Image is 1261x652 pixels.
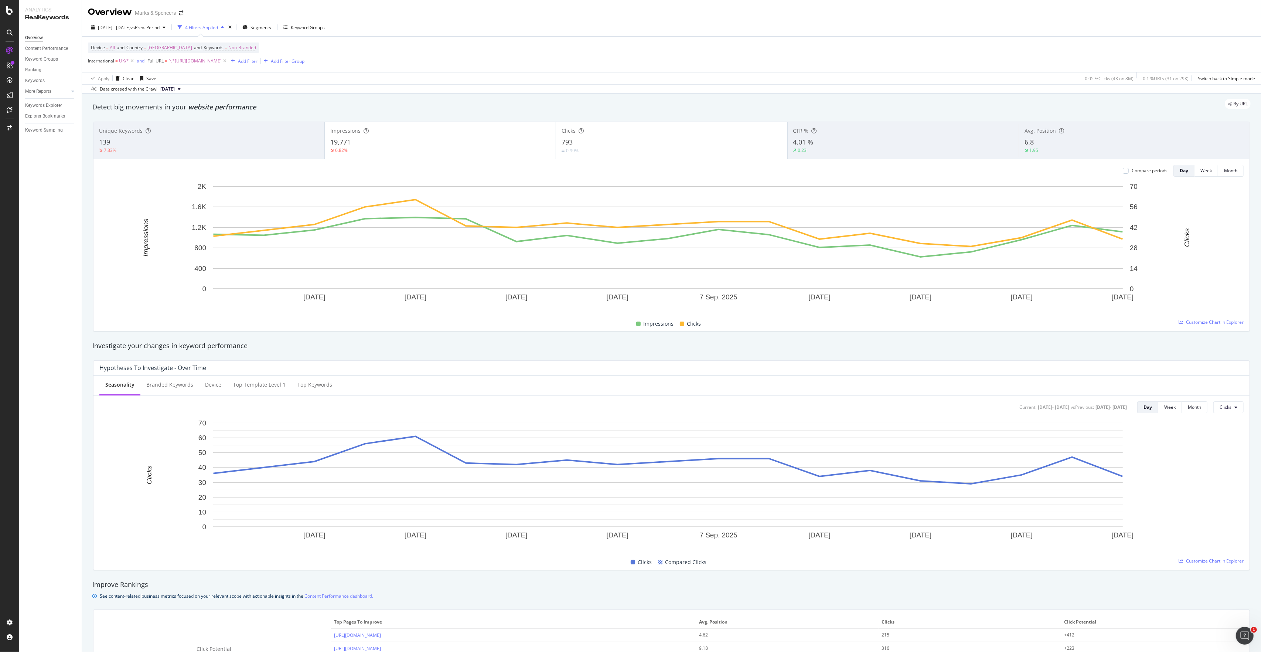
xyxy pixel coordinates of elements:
[1095,404,1127,410] div: [DATE] - [DATE]
[25,55,76,63] a: Keyword Groups
[92,341,1251,351] div: Investigate your changes in keyword performance
[1180,167,1188,174] div: Day
[251,24,271,31] span: Segments
[123,75,134,82] div: Clear
[910,531,932,539] text: [DATE]
[135,9,176,17] div: Marks & Spencers
[1224,167,1237,174] div: Month
[165,58,167,64] span: =
[1218,165,1244,177] button: Month
[1188,404,1201,410] div: Month
[261,57,304,65] button: Add Filter Group
[334,645,381,652] a: [URL][DOMAIN_NAME]
[99,419,1236,549] div: A chart.
[227,24,233,31] div: times
[699,632,858,638] div: 4.62
[25,45,76,52] a: Content Performance
[793,127,809,134] span: CTR %
[157,85,184,94] button: [DATE]
[1130,224,1138,231] text: 42
[291,24,325,31] div: Keyword Groups
[25,102,62,109] div: Keywords Explorer
[304,592,373,600] a: Content Performance dashboard.
[185,24,218,31] div: 4 Filters Applied
[303,531,326,539] text: [DATE]
[144,44,146,51] span: =
[126,44,143,51] span: Country
[798,147,807,153] div: 0.23
[146,75,156,82] div: Save
[303,293,326,301] text: [DATE]
[25,88,51,95] div: More Reports
[137,58,144,64] div: and
[145,465,153,484] text: Clicks
[1164,404,1176,410] div: Week
[92,580,1251,590] div: Improve Rankings
[1158,401,1182,413] button: Week
[1029,147,1038,153] div: 1.95
[25,112,76,120] a: Explorer Bookmarks
[25,34,43,42] div: Overview
[1064,632,1223,638] div: +412
[147,58,164,64] span: Full URL
[699,645,858,652] div: 9.18
[1025,137,1034,146] span: 6.8
[25,66,76,74] a: Ranking
[205,381,221,388] div: Device
[160,86,175,92] span: 2025 Sep. 13th
[147,43,192,53] span: [GEOGRAPHIC_DATA]
[1130,265,1138,272] text: 14
[198,493,206,501] text: 20
[1198,75,1255,82] div: Switch back to Simple mode
[1186,558,1244,564] span: Customize Chart in Explorer
[1143,75,1189,82] div: 0.1 % URLs ( 31 on 29K )
[644,319,674,328] span: Impressions
[175,21,227,33] button: 4 Filters Applied
[198,183,207,190] text: 2K
[25,88,69,95] a: More Reports
[1112,531,1134,539] text: [DATE]
[1195,72,1255,84] button: Switch back to Simple mode
[1183,228,1191,247] text: Clicks
[98,75,109,82] div: Apply
[106,44,109,51] span: =
[25,126,76,134] a: Keyword Sampling
[198,434,206,442] text: 60
[566,147,579,154] div: 0.99%
[117,44,125,51] span: and
[99,364,206,371] div: Hypotheses to Investigate - Over Time
[25,34,76,42] a: Overview
[280,21,328,33] button: Keyword Groups
[687,319,701,328] span: Clicks
[1130,183,1138,190] text: 70
[238,58,258,64] div: Add Filter
[92,592,1251,600] div: info banner
[1182,401,1207,413] button: Month
[1010,293,1033,301] text: [DATE]
[99,183,1236,311] div: A chart.
[1112,293,1134,301] text: [DATE]
[142,218,150,257] text: Impressions
[1144,404,1152,410] div: Day
[198,478,206,486] text: 30
[168,56,222,66] span: ^.*[URL][DOMAIN_NAME]
[100,86,157,92] div: Data crossed with the Crawl
[271,58,304,64] div: Add Filter Group
[882,632,1040,638] div: 215
[1186,319,1244,325] span: Customize Chart in Explorer
[137,72,156,84] button: Save
[25,126,63,134] div: Keyword Sampling
[404,293,426,301] text: [DATE]
[225,44,227,51] span: =
[1130,244,1138,252] text: 28
[1225,99,1251,109] div: legacy label
[505,531,528,539] text: [DATE]
[99,127,143,134] span: Unique Keywords
[1179,558,1244,564] a: Customize Chart in Explorer
[198,419,206,427] text: 70
[1130,285,1134,293] text: 0
[1085,75,1134,82] div: 0.05 % Clicks ( 4K on 8M )
[606,293,628,301] text: [DATE]
[146,381,193,388] div: Branded Keywords
[88,6,132,18] div: Overview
